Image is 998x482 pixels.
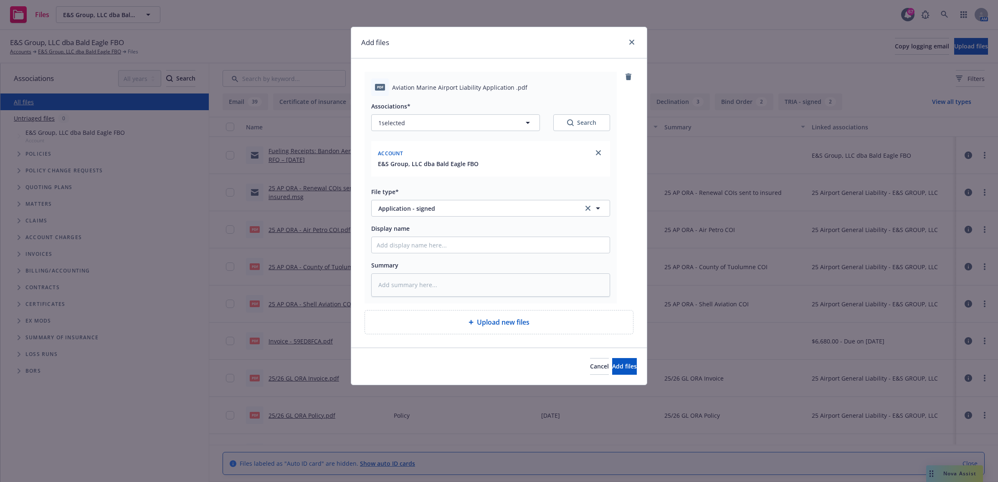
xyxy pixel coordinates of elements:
[583,203,593,213] a: clear selection
[567,119,574,126] svg: Search
[371,114,540,131] button: 1selected
[378,204,572,213] span: Application - signed
[371,225,410,232] span: Display name
[593,148,603,158] a: close
[371,261,398,269] span: Summary
[372,237,610,253] input: Add display name here...
[378,119,405,127] span: 1 selected
[590,358,609,375] button: Cancel
[553,114,610,131] button: SearchSearch
[567,119,596,127] div: Search
[365,310,633,334] div: Upload new files
[477,317,529,327] span: Upload new files
[623,72,633,82] a: remove
[378,150,403,157] span: Account
[392,83,527,92] span: Aviation Marine Airport Liability Application .pdf
[371,200,610,217] button: Application - signedclear selection
[612,362,637,370] span: Add files
[361,37,389,48] h1: Add files
[378,159,479,168] button: E&S Group, LLC dba Bald Eagle FBO
[612,358,637,375] button: Add files
[375,84,385,90] span: pdf
[627,37,637,47] a: close
[590,362,609,370] span: Cancel
[371,102,410,110] span: Associations*
[371,188,399,196] span: File type*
